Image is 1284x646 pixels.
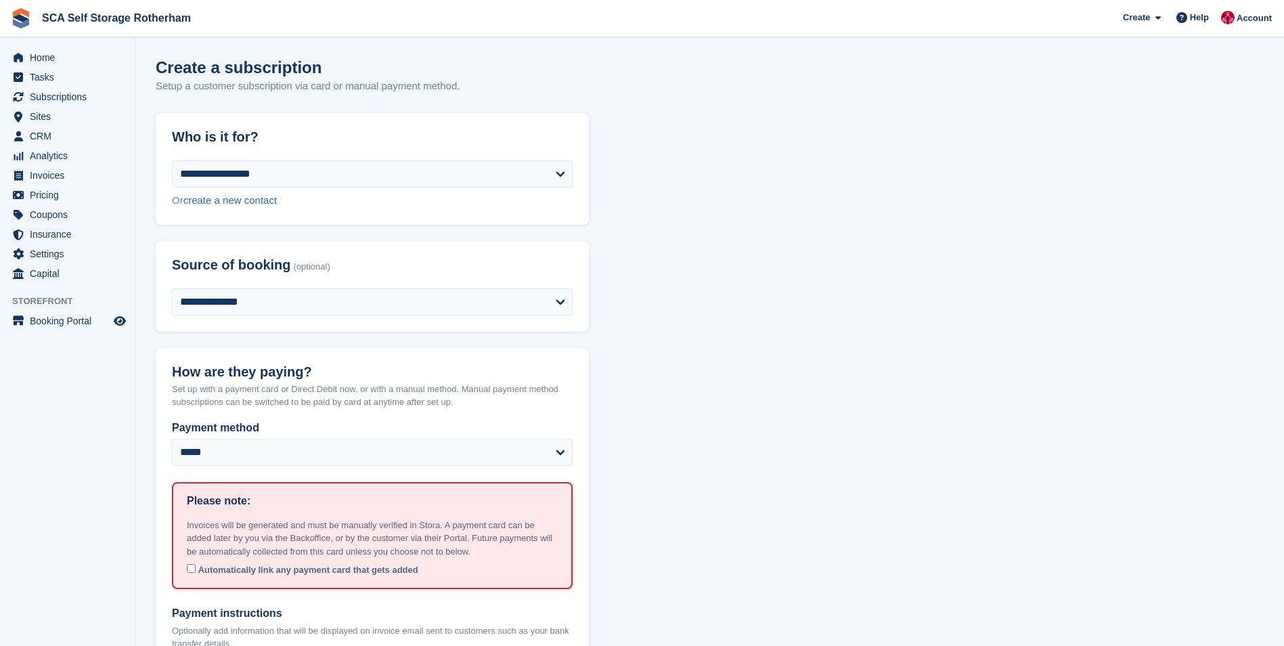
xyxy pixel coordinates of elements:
[1237,12,1272,25] span: Account
[198,565,418,575] span: Automatically link any payment card that gets added
[7,186,128,204] a: menu
[172,605,573,622] label: Payment instructions
[7,107,128,126] a: menu
[172,257,291,273] span: Source of booking
[7,311,128,330] a: menu
[30,146,111,165] span: Analytics
[30,68,111,87] span: Tasks
[30,127,111,146] span: CRM
[30,244,111,263] span: Settings
[112,313,128,329] a: Preview store
[30,205,111,224] span: Coupons
[30,186,111,204] span: Pricing
[7,127,128,146] a: menu
[37,7,196,29] a: SCA Self Storage Rotherham
[156,79,460,94] p: Setup a customer subscription via card or manual payment method.
[30,107,111,126] span: Sites
[172,420,573,436] label: Payment method
[183,194,277,206] a: create a new contact
[30,311,111,330] span: Booking Portal
[1123,11,1150,24] span: Create
[172,193,573,209] div: Or
[7,264,128,283] a: menu
[156,58,322,77] h1: Create a subscription
[7,68,128,87] a: menu
[172,129,573,145] h2: Who is it for?
[7,87,128,106] a: menu
[30,87,111,106] span: Subscriptions
[30,48,111,67] span: Home
[12,295,135,308] span: Storefront
[172,383,573,409] p: Set up with a payment card or Direct Debit now, or with a manual method. Manual payment method su...
[7,48,128,67] a: menu
[7,166,128,185] a: menu
[30,166,111,185] span: Invoices
[11,8,31,28] img: stora-icon-8386f47178a22dfd0bd8f6a31ec36ba5ce8667c1dd55bd0f319d3a0aa187defe.svg
[187,519,558,559] p: Invoices will be generated and must be manually verified in Stora. A payment card can be added la...
[7,205,128,224] a: menu
[294,262,330,272] span: (optional)
[30,225,111,244] span: Insurance
[7,225,128,244] a: menu
[1221,11,1235,24] img: Thomas Webb
[7,146,128,165] a: menu
[7,244,128,263] a: menu
[1190,11,1209,24] span: Help
[172,364,573,380] h2: How are they paying?
[30,264,111,283] span: Capital
[187,493,250,509] h1: Please note:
